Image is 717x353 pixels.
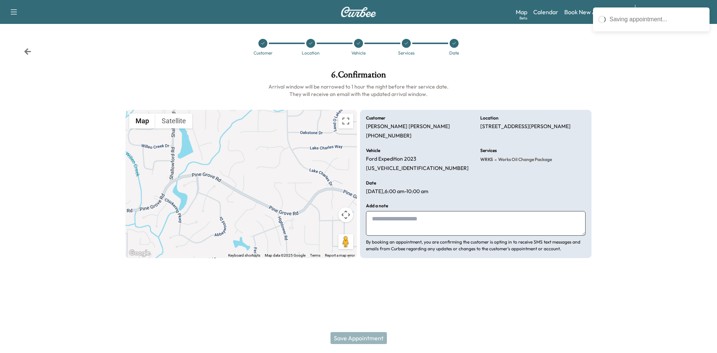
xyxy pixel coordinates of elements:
a: Calendar [533,7,558,16]
h6: Vehicle [366,148,380,153]
div: Vehicle [351,51,366,55]
span: Map data ©2025 Google [265,253,305,257]
a: Terms (opens in new tab) [310,253,320,257]
div: Beta [519,15,527,21]
p: [PHONE_NUMBER] [366,133,412,139]
div: Customer [254,51,273,55]
p: [DATE] , 6:00 am - 10:00 am [366,188,428,195]
h6: Date [366,181,376,185]
h6: Services [480,148,497,153]
a: Book New Appointment [564,7,627,16]
p: [PERSON_NAME] [PERSON_NAME] [366,123,450,130]
p: [US_VEHICLE_IDENTIFICATION_NUMBER] [366,165,469,172]
img: Curbee Logo [341,7,376,17]
p: By booking an appointment, you are confirming the customer is opting in to receive SMS text messa... [366,239,586,252]
button: Toggle fullscreen view [338,114,353,128]
div: Location [302,51,320,55]
span: - [493,156,497,163]
div: Back [24,48,31,55]
a: Report a map error [325,253,355,257]
h6: Location [480,116,499,120]
h6: Add a note [366,204,388,208]
button: Show satellite imagery [155,114,192,128]
h6: Customer [366,116,385,120]
h6: Arrival window will be narrowed to 1 hour the night before their service date. They will receive ... [125,83,592,98]
button: Show street map [129,114,155,128]
img: Google [127,248,152,258]
span: WRKS [480,157,493,162]
div: Services [398,51,415,55]
a: Open this area in Google Maps (opens a new window) [127,248,152,258]
div: Date [449,51,459,55]
p: Ford Expedition 2023 [366,156,416,162]
h1: 6 . Confirmation [125,70,592,83]
p: [STREET_ADDRESS][PERSON_NAME] [480,123,571,130]
span: Works Oil Change Package [497,157,552,162]
button: Drag Pegman onto the map to open Street View [338,234,353,249]
a: MapBeta [516,7,527,16]
div: Saving appointment... [609,15,704,24]
button: Keyboard shortcuts [228,253,260,258]
button: Map camera controls [338,207,353,222]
